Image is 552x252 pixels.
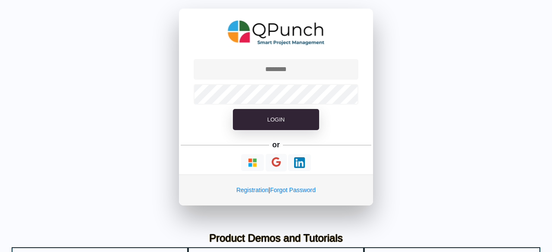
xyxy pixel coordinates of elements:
img: Loading... [247,157,258,168]
button: Continue With Google [266,154,287,171]
button: Login [233,109,319,131]
img: QPunch [228,17,325,48]
h5: or [271,139,282,151]
a: Registration [236,187,269,193]
button: Continue With Microsoft Azure [241,154,264,171]
button: Continue With LinkedIn [288,154,311,171]
span: Login [267,116,285,123]
div: | [179,174,373,205]
a: Forgot Password [270,187,316,193]
img: Loading... [294,157,305,168]
h3: Product Demos and Tutorials [18,232,534,245]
